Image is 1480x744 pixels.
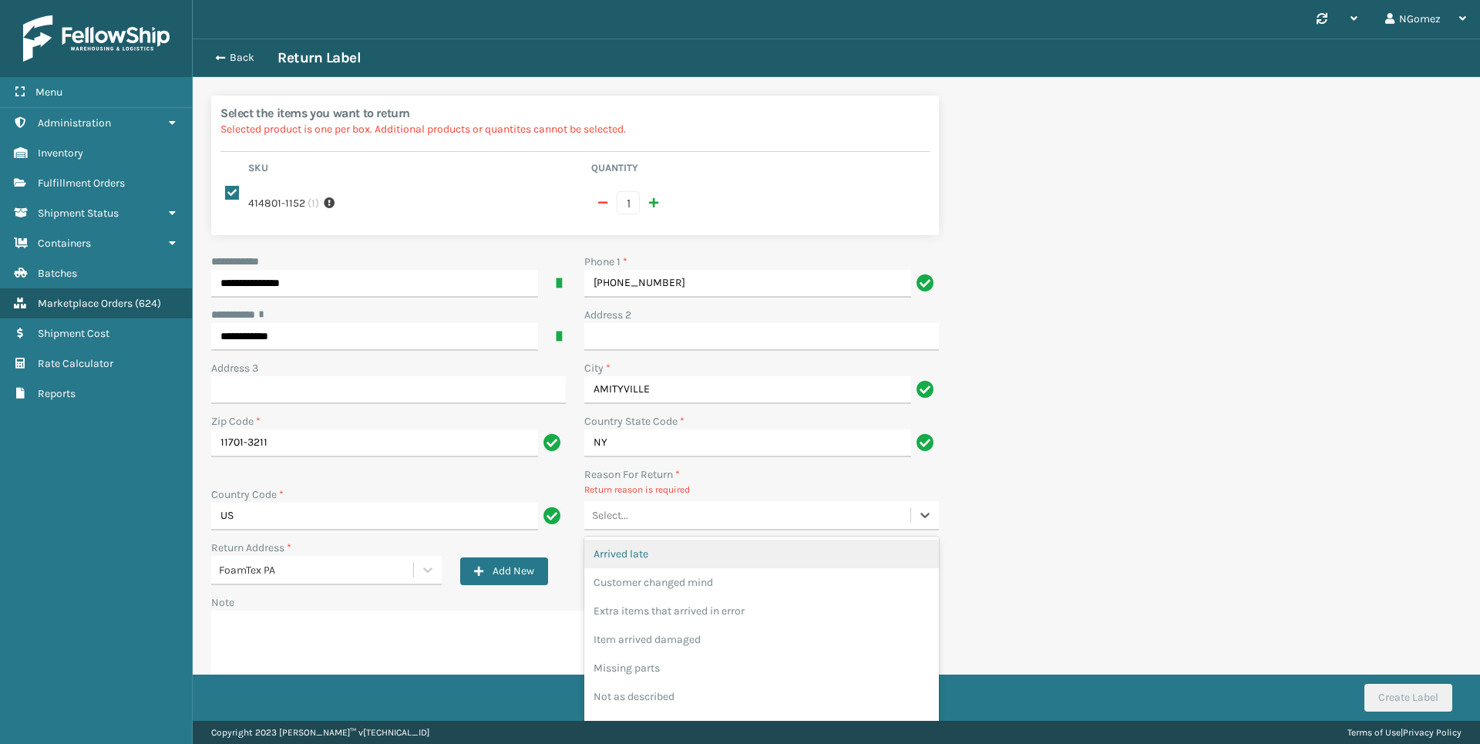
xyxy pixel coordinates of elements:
[35,86,62,99] span: Menu
[584,540,939,568] div: Arrived late
[38,387,76,400] span: Reports
[584,711,939,739] div: Wrong item sent
[38,207,119,220] span: Shipment Status
[584,682,939,711] div: Not as described
[584,597,939,625] div: Extra items that arrived in error
[592,507,628,523] div: Select...
[135,297,161,310] span: ( 624 )
[1403,727,1461,738] a: Privacy Policy
[584,307,631,323] label: Address 2
[244,161,587,180] th: Sku
[211,721,429,744] p: Copyright 2023 [PERSON_NAME]™ v [TECHNICAL_ID]
[211,486,284,503] label: Country Code
[584,568,939,597] div: Customer changed mind
[38,177,125,190] span: Fulfillment Orders
[584,483,939,497] p: Return reason is required
[23,15,170,62] img: logo
[460,557,548,585] button: Add New
[1364,684,1452,712] button: Create Label
[584,254,627,270] label: Phone 1
[220,121,930,137] p: Selected product is one per box. Additional products or quantites cannot be selected.
[211,540,291,556] label: Return Address
[211,596,234,609] label: Note
[1347,721,1461,744] div: |
[38,116,111,130] span: Administration
[211,360,258,376] label: Address 3
[38,146,83,160] span: Inventory
[38,267,77,280] span: Batches
[584,413,684,429] label: Country State Code
[207,51,277,65] button: Back
[584,360,610,376] label: City
[211,413,261,429] label: Zip Code
[584,625,939,654] div: Item arrived damaged
[308,195,319,211] span: ( 1 )
[38,237,91,250] span: Containers
[38,297,133,310] span: Marketplace Orders
[219,562,415,578] div: FoamTex PA
[38,357,113,370] span: Rate Calculator
[1347,727,1401,738] a: Terms of Use
[587,161,930,180] th: Quantity
[584,654,939,682] div: Missing parts
[220,105,930,121] h2: Select the items you want to return
[277,49,361,67] h3: Return Label
[38,327,109,340] span: Shipment Cost
[584,466,680,483] label: Reason For Return
[248,195,305,211] label: 414801-1152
